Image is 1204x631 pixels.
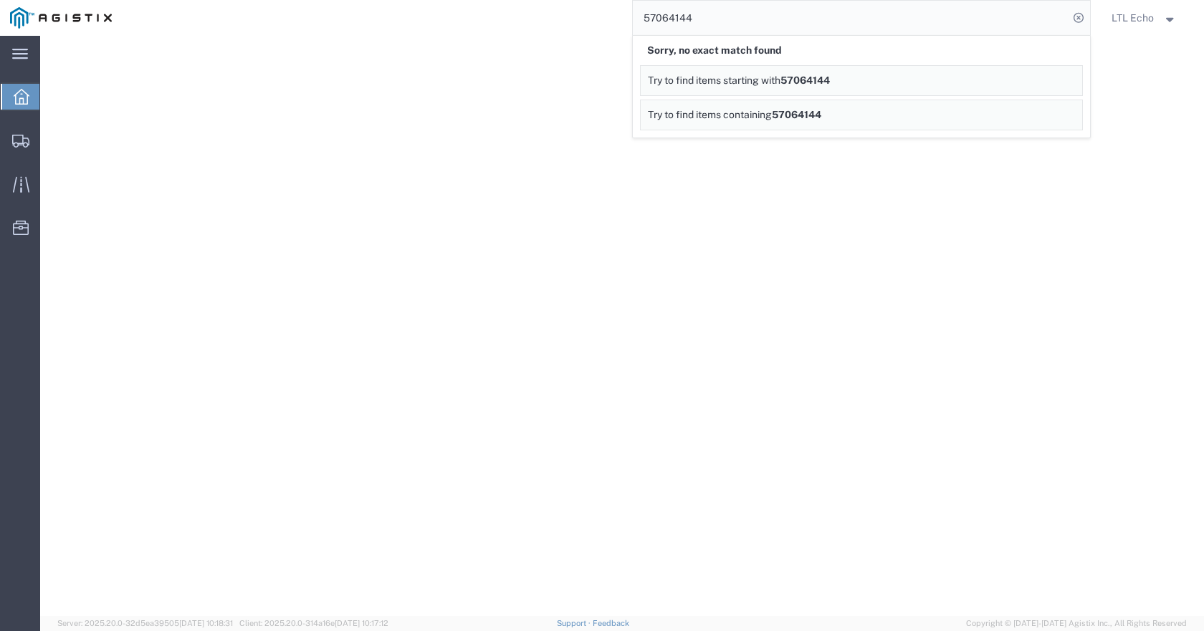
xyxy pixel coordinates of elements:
[10,7,112,29] img: logo
[640,36,1083,65] div: Sorry, no exact match found
[593,619,629,627] a: Feedback
[557,619,593,627] a: Support
[1112,10,1154,26] span: LTL Echo
[239,619,388,627] span: Client: 2025.20.0-314a16e
[633,1,1069,35] input: Search for shipment number, reference number
[648,109,772,120] span: Try to find items containing
[966,617,1187,630] span: Copyright © [DATE]-[DATE] Agistix Inc., All Rights Reserved
[40,36,1204,616] iframe: FS Legacy Container
[780,74,830,86] span: 57064144
[179,619,233,627] span: [DATE] 10:18:31
[772,109,821,120] span: 57064144
[57,619,233,627] span: Server: 2025.20.0-32d5ea39505
[1111,9,1184,27] button: LTL Echo
[648,74,780,86] span: Try to find items starting with
[335,619,388,627] span: [DATE] 10:17:12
